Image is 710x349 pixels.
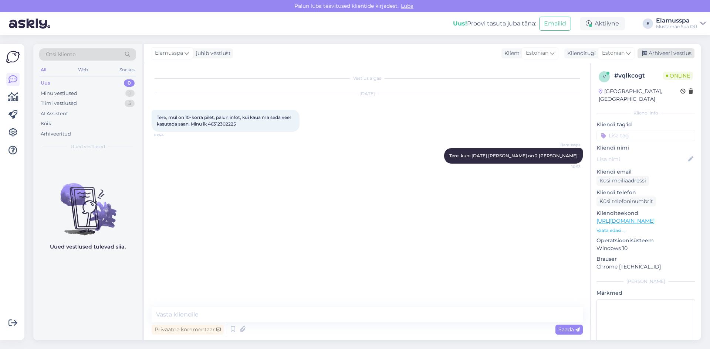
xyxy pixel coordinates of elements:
span: Estonian [602,49,625,57]
div: Arhiveeritud [41,130,71,138]
div: Web [77,65,89,75]
span: Luba [399,3,416,9]
div: Privaatne kommentaar [152,325,224,335]
p: Vaata edasi ... [596,227,695,234]
p: Klienditeekond [596,209,695,217]
span: v [603,74,606,79]
div: 0 [124,79,135,87]
span: Elamusspa [155,49,183,57]
div: Kõik [41,120,51,127]
b: Uus! [453,20,467,27]
div: E [643,18,653,29]
div: All [39,65,48,75]
p: Brauser [596,255,695,263]
div: Vestlus algas [152,75,583,82]
div: 5 [125,100,135,107]
div: [PERSON_NAME] [596,278,695,285]
span: Otsi kliente [46,51,75,58]
div: AI Assistent [41,110,68,117]
div: Klienditugi [564,49,596,57]
p: Windows 10 [596,244,695,252]
div: juhib vestlust [193,49,231,57]
span: Uued vestlused [71,143,105,150]
input: Lisa nimi [597,155,687,163]
div: Aktiivne [580,17,625,30]
span: Tere, kuni [DATE] [PERSON_NAME] on 2 [PERSON_NAME] [449,153,578,158]
div: Elamusspa [656,18,697,24]
span: Estonian [526,49,548,57]
div: [DATE] [152,90,583,97]
a: ElamusspaMustamäe Spa OÜ [656,18,706,30]
span: 10:53 [553,164,581,170]
span: Saada [558,326,580,333]
img: Askly Logo [6,50,20,64]
img: No chats [33,170,142,236]
p: Kliendi tag'id [596,121,695,129]
p: Kliendi email [596,168,695,176]
span: Elamusspa [553,142,581,148]
button: Emailid [539,17,571,31]
p: Chrome [TECHNICAL_ID] [596,263,695,271]
div: Küsi telefoninumbrit [596,196,656,206]
div: Küsi meiliaadressi [596,176,649,186]
p: Märkmed [596,289,695,297]
div: Kliendi info [596,110,695,116]
div: Arhiveeri vestlus [638,48,694,58]
p: Uued vestlused tulevad siia. [50,243,126,251]
div: Klient [501,49,520,57]
div: Tiimi vestlused [41,100,77,107]
a: [URL][DOMAIN_NAME] [596,218,655,224]
div: [GEOGRAPHIC_DATA], [GEOGRAPHIC_DATA] [599,88,680,103]
div: # vqlkcogt [614,71,663,80]
div: Proovi tasuta juba täna: [453,19,536,28]
div: Uus [41,79,50,87]
div: 1 [125,90,135,97]
p: Kliendi nimi [596,144,695,152]
div: Socials [118,65,136,75]
div: Mustamäe Spa OÜ [656,24,697,30]
span: Tere, mul on 10-korra pilet, palun infot, kui kaua ma seda veel kasutada saan. Minu ik 46312302225 [157,114,292,127]
span: Online [663,72,693,80]
p: Operatsioonisüsteem [596,237,695,244]
span: 10:44 [154,132,182,138]
div: Minu vestlused [41,90,77,97]
input: Lisa tag [596,130,695,141]
p: Kliendi telefon [596,189,695,196]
